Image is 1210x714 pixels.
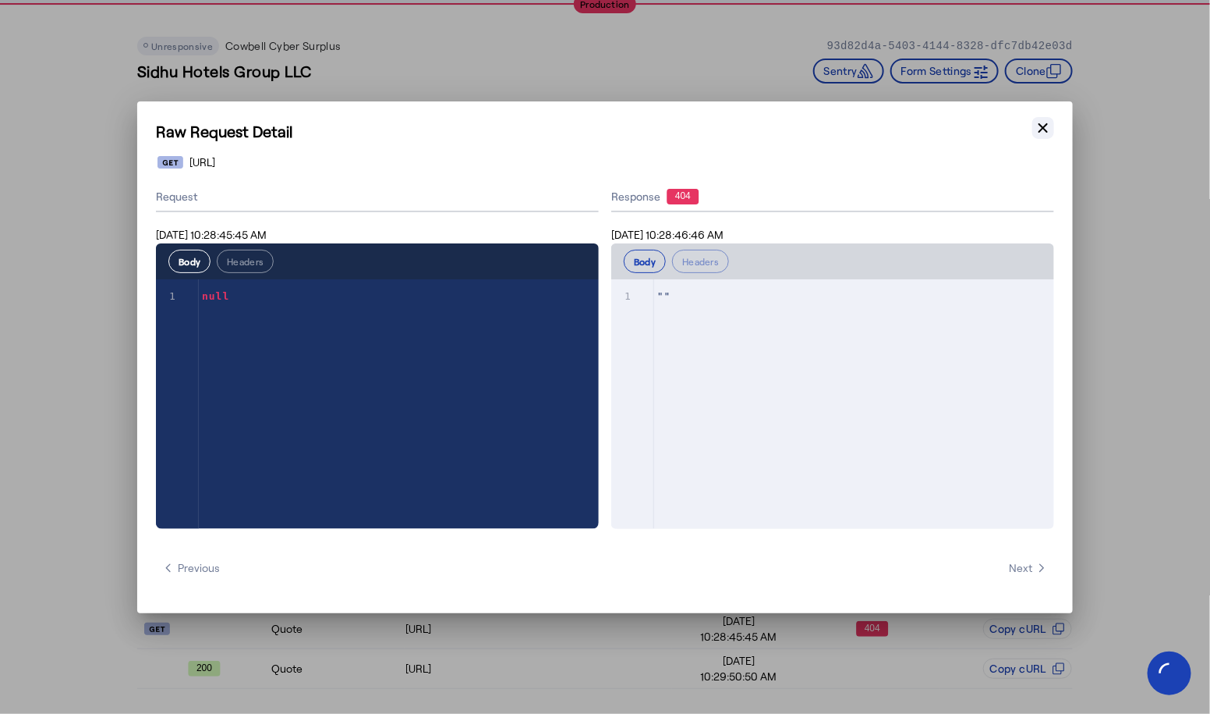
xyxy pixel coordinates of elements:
[611,228,724,241] span: [DATE] 10:28:46:46 AM
[657,290,671,302] span: ""
[611,189,1054,204] div: Response
[1009,560,1048,576] span: Next
[162,560,220,576] span: Previous
[611,289,634,304] div: 1
[189,155,215,170] span: [URL]
[156,289,179,304] div: 1
[202,290,229,302] span: null
[168,250,211,273] button: Body
[672,250,729,273] button: Headers
[624,250,666,273] button: Body
[675,190,691,201] text: 404
[156,228,267,241] span: [DATE] 10:28:45:45 AM
[156,554,226,582] button: Previous
[156,183,599,212] div: Request
[156,120,1054,142] h1: Raw Request Detail
[1003,554,1054,582] button: Next
[217,250,274,273] button: Headers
